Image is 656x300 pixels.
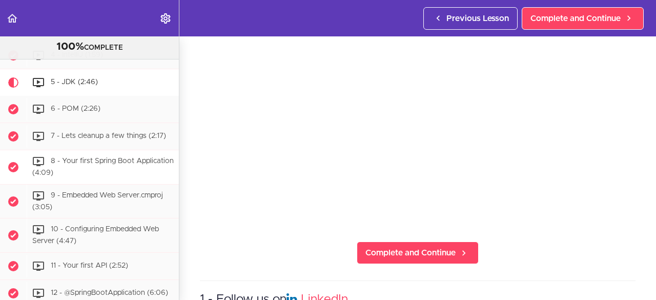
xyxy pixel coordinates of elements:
[423,7,518,30] a: Previous Lesson
[32,192,163,211] span: 9 - Embedded Web Server.cmproj (3:05)
[51,78,98,86] span: 5 - JDK (2:46)
[530,12,621,25] span: Complete and Continue
[13,41,166,54] div: COMPLETE
[51,132,166,139] span: 7 - Lets cleanup a few things (2:17)
[51,262,128,269] span: 11 - Your first API (2:52)
[51,289,168,296] span: 12 - @SpringBootApplication (6:06)
[357,242,479,264] a: Complete and Continue
[159,12,172,25] svg: Settings Menu
[51,105,100,112] span: 6 - POM (2:26)
[6,12,18,25] svg: Back to course curriculum
[56,42,84,52] span: 100%
[446,12,509,25] span: Previous Lesson
[522,7,644,30] a: Complete and Continue
[32,157,174,176] span: 8 - Your first Spring Boot Application (4:09)
[32,226,159,245] span: 10 - Configuring Embedded Web Server (4:47)
[365,247,456,259] span: Complete and Continue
